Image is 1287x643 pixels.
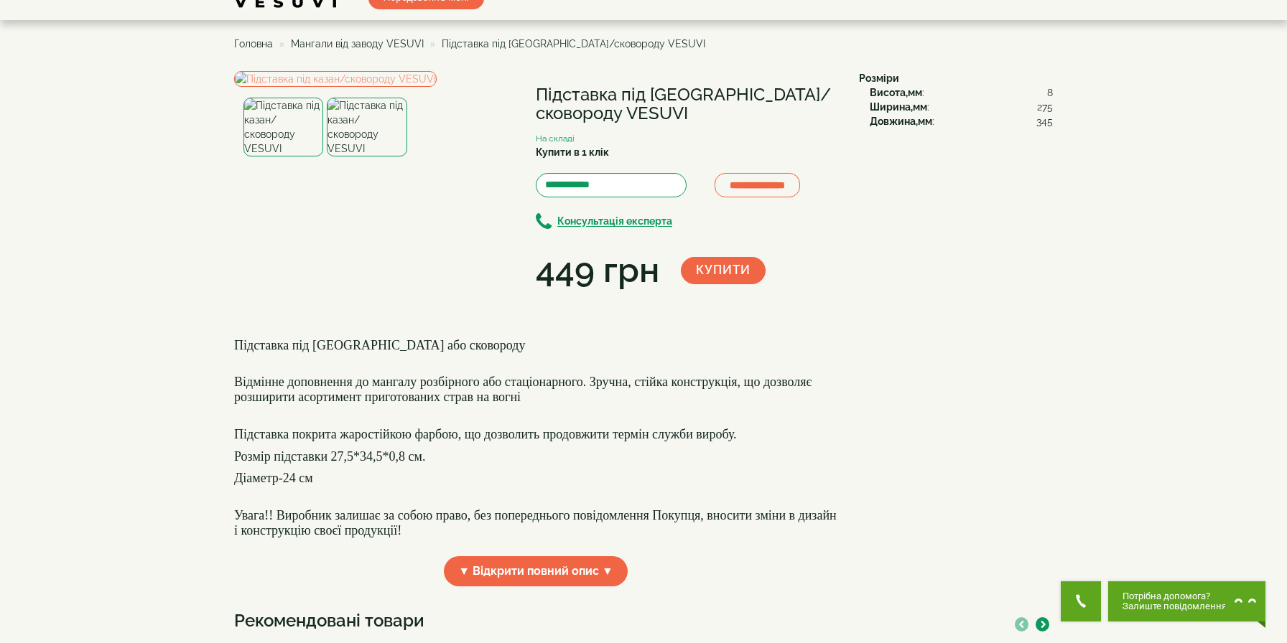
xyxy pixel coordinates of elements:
b: Розміри [859,72,899,84]
img: Підставка під казан/сковороду VESUVI [327,98,406,156]
img: Підставка під казан/сковороду VESUVI [243,98,323,156]
a: Головна [234,38,273,50]
button: Get Call button [1061,581,1101,621]
span: 345 [1036,114,1053,128]
span: Підставка під [GEOGRAPHIC_DATA]/сковороду VESUVI [442,38,705,50]
button: Купити [681,257,766,284]
span: Потрібна допомога? [1123,591,1227,601]
b: Консультація експерта [557,216,672,227]
img: Підставка під казан/сковороду VESUVI [234,71,437,87]
label: Купити в 1 клік [536,145,609,159]
span: Залиште повідомлення [1123,601,1227,611]
span: 8 [1047,85,1053,100]
font: Підставка під [GEOGRAPHIC_DATA] або сковороду [234,338,526,352]
h3: Рекомендовані товари [234,611,1053,630]
b: Ширина,мм [870,101,927,113]
div: 449 грн [536,246,659,295]
div: : [870,100,1053,114]
font: Підставка покрита жаростійкою фарбою, що дозволить продовжити термін служби виробу. [234,427,737,441]
font: Розмір підставки 27,5*34,5*0,8 см. [234,449,425,464]
font: Відмінне доповнення до мангалу розбірного або стаціонарного. Зручна, стійка конструкція, що дозво... [234,375,812,404]
button: Chat button [1108,581,1265,621]
h1: Підставка під [GEOGRAPHIC_DATA]/сковороду VESUVI [536,85,837,123]
a: Мангали від заводу VESUVI [291,38,424,50]
b: Висота,мм [870,87,922,98]
div: : [870,85,1053,100]
font: Увага!! Виробник залишає за собою право, без попереднього повідомлення Покупця, вносити зміни в д... [234,508,837,538]
b: Довжина,мм [870,116,932,127]
div: : [870,114,1053,128]
small: На складі [536,133,575,144]
span: ▼ Відкрити повний опис ▼ [444,556,628,587]
font: Діаметр-24 см [234,471,313,485]
span: 275 [1037,100,1053,114]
